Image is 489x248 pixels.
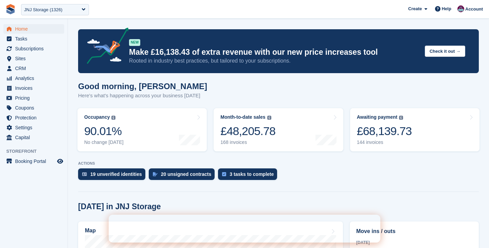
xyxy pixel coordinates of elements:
[129,57,419,65] p: Rooted in industry best practices, but tailored to your subscriptions.
[356,239,472,246] div: [DATE]
[56,157,64,165] a: Preview store
[6,148,68,155] span: Storefront
[111,116,115,120] img: icon-info-grey-7440780725fd019a000dd9b08b2336e03edf1995a4989e88bcd33f0948082b44.svg
[24,6,62,13] div: JNJ Storage (1326)
[3,64,64,73] a: menu
[15,103,56,113] span: Coupons
[149,168,218,183] a: 20 unsigned contracts
[220,124,275,138] div: £48,205.78
[357,124,412,138] div: £68,139.73
[85,228,96,234] h2: Map
[15,156,56,166] span: Booking Portal
[3,24,64,34] a: menu
[408,5,422,12] span: Create
[3,73,64,83] a: menu
[78,161,479,166] p: ACTIONS
[15,54,56,63] span: Sites
[357,139,412,145] div: 144 invoices
[77,108,207,151] a: Occupancy 90.01% No change [DATE]
[350,108,479,151] a: Awaiting payment £68,139.73 144 invoices
[81,28,129,66] img: price-adjustments-announcement-icon-8257ccfd72463d97f412b2fc003d46551f7dbcb40ab6d574587a9cd5c0d94...
[15,113,56,122] span: Protection
[78,92,207,100] p: Here's what's happening across your business [DATE]
[129,39,140,46] div: NEW
[78,82,207,91] h1: Good morning, [PERSON_NAME]
[3,44,64,53] a: menu
[161,171,212,177] div: 20 unsigned contracts
[3,54,64,63] a: menu
[15,123,56,132] span: Settings
[230,171,274,177] div: 3 tasks to complete
[15,73,56,83] span: Analytics
[15,64,56,73] span: CRM
[214,108,343,151] a: Month-to-date sales £48,205.78 168 invoices
[356,227,472,235] h2: Move ins / outs
[15,34,56,44] span: Tasks
[425,46,465,57] button: Check it out →
[3,156,64,166] a: menu
[84,114,110,120] div: Occupancy
[267,116,271,120] img: icon-info-grey-7440780725fd019a000dd9b08b2336e03edf1995a4989e88bcd33f0948082b44.svg
[3,83,64,93] a: menu
[218,168,280,183] a: 3 tasks to complete
[78,168,149,183] a: 19 unverified identities
[5,4,16,14] img: stora-icon-8386f47178a22dfd0bd8f6a31ec36ba5ce8667c1dd55bd0f319d3a0aa187defe.svg
[399,116,403,120] img: icon-info-grey-7440780725fd019a000dd9b08b2336e03edf1995a4989e88bcd33f0948082b44.svg
[78,202,161,211] h2: [DATE] in JNJ Storage
[220,139,275,145] div: 168 invoices
[15,93,56,103] span: Pricing
[109,215,380,243] iframe: Intercom live chat banner
[220,114,265,120] div: Month-to-date sales
[357,114,398,120] div: Awaiting payment
[15,24,56,34] span: Home
[465,6,483,13] span: Account
[15,83,56,93] span: Invoices
[84,139,124,145] div: No change [DATE]
[84,124,124,138] div: 90.01%
[442,5,451,12] span: Help
[3,34,64,44] a: menu
[153,172,158,176] img: contract_signature_icon-13c848040528278c33f63329250d36e43548de30e8caae1d1a13099fd9432cc5.svg
[3,103,64,113] a: menu
[15,133,56,142] span: Capital
[3,133,64,142] a: menu
[3,123,64,132] a: menu
[82,172,87,176] img: verify_identity-adf6edd0f0f0b5bbfe63781bf79b02c33cf7c696d77639b501bdc392416b5a36.svg
[129,47,419,57] p: Make £16,138.43 of extra revenue with our new price increases tool
[15,44,56,53] span: Subscriptions
[222,172,226,176] img: task-75834270c22a3079a89374b754ae025e5fb1db73e45f91037f5363f120a921f8.svg
[90,171,142,177] div: 19 unverified identities
[3,93,64,103] a: menu
[3,113,64,122] a: menu
[457,5,464,12] img: Brian Young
